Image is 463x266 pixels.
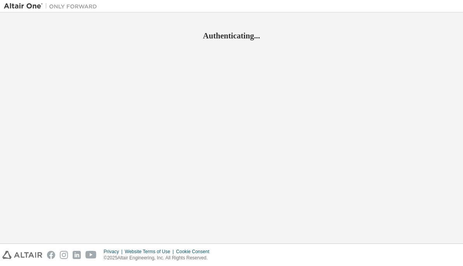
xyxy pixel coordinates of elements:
div: Cookie Consent [176,249,214,255]
h2: Authenticating... [4,31,459,41]
div: Privacy [104,249,125,255]
img: linkedin.svg [73,251,81,259]
img: instagram.svg [60,251,68,259]
img: youtube.svg [85,251,97,259]
div: Website Terms of Use [125,249,176,255]
img: altair_logo.svg [2,251,42,259]
img: facebook.svg [47,251,55,259]
p: © 2025 Altair Engineering, Inc. All Rights Reserved. [104,255,214,261]
img: Altair One [4,2,101,10]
